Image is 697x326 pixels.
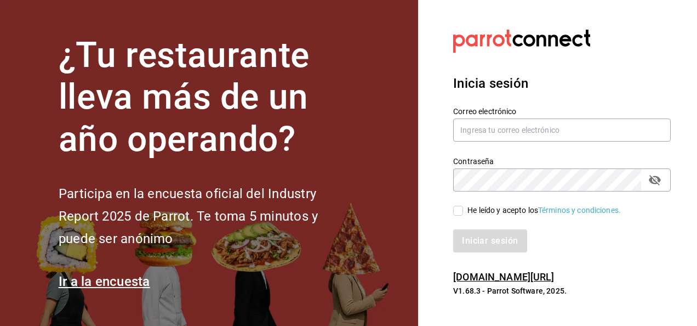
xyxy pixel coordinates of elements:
[453,119,671,142] input: Ingresa tu correo electrónico
[467,205,621,216] div: He leído y acepto los
[645,171,664,189] button: passwordField
[59,35,355,161] h1: ¿Tu restaurante lleva más de un año operando?
[453,74,671,93] h3: Inicia sesión
[453,271,554,283] a: [DOMAIN_NAME][URL]
[538,206,621,215] a: Términos y condiciones.
[453,107,671,115] label: Correo electrónico
[59,183,355,250] h2: Participa en la encuesta oficial del Industry Report 2025 de Parrot. Te toma 5 minutos y puede se...
[453,157,671,165] label: Contraseña
[453,285,671,296] p: V1.68.3 - Parrot Software, 2025.
[59,274,150,289] a: Ir a la encuesta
